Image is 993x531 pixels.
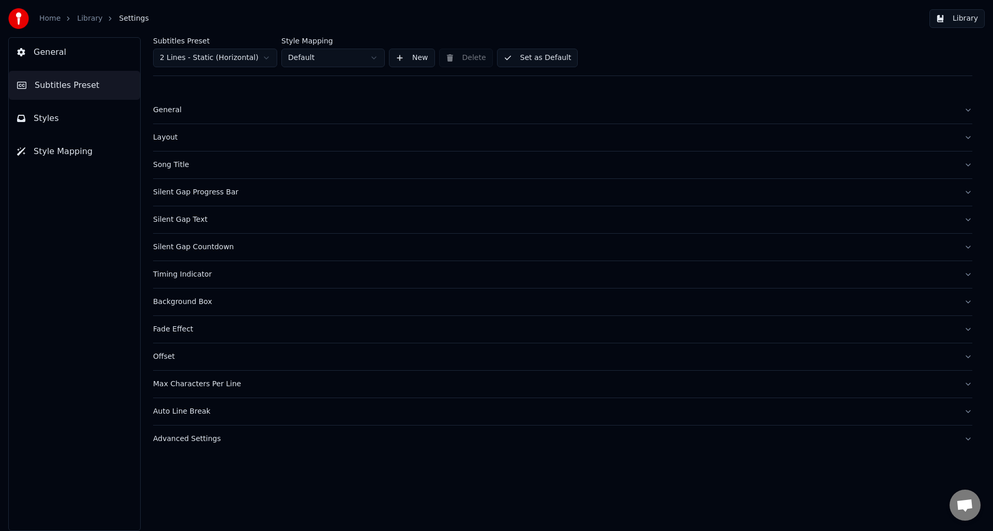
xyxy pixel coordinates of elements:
button: Silent Gap Countdown [153,234,972,261]
div: Layout [153,132,956,143]
a: Library [77,13,102,24]
nav: breadcrumb [39,13,149,24]
div: Offset [153,352,956,362]
div: Timing Indicator [153,269,956,280]
button: Auto Line Break [153,398,972,425]
button: General [153,97,972,124]
button: New [389,49,435,67]
div: Max Characters Per Line [153,379,956,389]
img: youka [8,8,29,29]
button: Layout [153,124,972,151]
div: Advanced Settings [153,434,956,444]
button: Advanced Settings [153,426,972,452]
div: Auto Line Break [153,406,956,417]
button: General [9,38,140,67]
a: Open chat [950,490,981,521]
button: Fade Effect [153,316,972,343]
label: Subtitles Preset [153,37,277,44]
button: Library [929,9,985,28]
label: Style Mapping [281,37,385,44]
div: Silent Gap Text [153,215,956,225]
button: Set as Default [497,49,578,67]
a: Home [39,13,61,24]
div: Background Box [153,297,956,307]
button: Background Box [153,289,972,315]
span: General [34,46,66,58]
button: Silent Gap Text [153,206,972,233]
span: Styles [34,112,59,125]
div: Fade Effect [153,324,956,335]
button: Style Mapping [9,137,140,166]
span: Subtitles Preset [35,79,99,92]
span: Style Mapping [34,145,93,158]
button: Max Characters Per Line [153,371,972,398]
div: Silent Gap Countdown [153,242,956,252]
button: Offset [153,343,972,370]
button: Subtitles Preset [9,71,140,100]
div: Silent Gap Progress Bar [153,187,956,198]
button: Song Title [153,151,972,178]
span: Settings [119,13,148,24]
button: Silent Gap Progress Bar [153,179,972,206]
div: Song Title [153,160,956,170]
div: General [153,105,956,115]
button: Styles [9,104,140,133]
button: Timing Indicator [153,261,972,288]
